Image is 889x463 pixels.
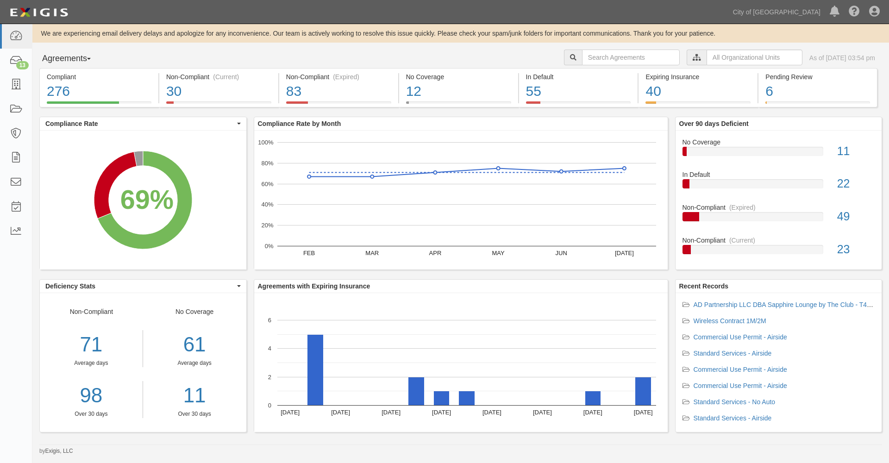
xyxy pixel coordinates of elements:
[47,72,151,81] div: Compliant
[729,203,756,212] div: (Expired)
[694,333,787,341] a: Commercial Use Permit - Airside
[40,307,143,418] div: Non-Compliant
[694,301,883,308] a: AD Partnership LLC DBA Sapphire Lounge by The Club - T4 Rent
[809,53,875,63] div: As of [DATE] 03:54 pm
[40,330,143,359] div: 71
[532,409,551,416] text: [DATE]
[166,72,271,81] div: Non-Compliant (Current)
[645,72,751,81] div: Expiring Insurance
[39,447,73,455] small: by
[830,143,882,160] div: 11
[406,81,511,101] div: 12
[303,250,314,257] text: FEB
[492,250,505,257] text: MAY
[830,175,882,192] div: 22
[258,120,341,127] b: Compliance Rate by Month
[268,317,271,324] text: 6
[728,3,825,21] a: City of [GEOGRAPHIC_DATA]
[830,241,882,258] div: 23
[279,101,398,109] a: Non-Compliant(Expired)83
[331,409,350,416] text: [DATE]
[7,4,71,21] img: logo-5460c22ac91f19d4615b14bd174203de0afe785f0fc80cf4dbbc73dc1793850b.png
[765,81,870,101] div: 6
[676,138,882,147] div: No Coverage
[526,81,631,101] div: 55
[258,139,274,146] text: 100%
[143,307,246,418] div: No Coverage
[694,366,787,373] a: Commercial Use Permit - Airside
[150,381,239,410] a: 11
[333,72,359,81] div: (Expired)
[40,117,246,130] button: Compliance Rate
[682,203,875,236] a: Non-Compliant(Expired)49
[694,398,776,406] a: Standard Services - No Auto
[633,409,652,416] text: [DATE]
[150,359,239,367] div: Average days
[406,72,511,81] div: No Coverage
[694,382,787,389] a: Commercial Use Permit - Airside
[268,373,271,380] text: 2
[39,50,109,68] button: Agreements
[639,101,758,109] a: Expiring Insurance40
[40,280,246,293] button: Deficiency Stats
[645,81,751,101] div: 40
[47,81,151,101] div: 276
[32,29,889,38] div: We are experiencing email delivery delays and apologize for any inconvenience. Our team is active...
[45,119,235,128] span: Compliance Rate
[682,236,875,262] a: Non-Compliant(Current)23
[268,402,271,409] text: 0
[676,170,882,179] div: In Default
[264,243,273,250] text: 0%
[682,138,875,170] a: No Coverage11
[45,448,73,454] a: Exigis, LLC
[399,101,518,109] a: No Coverage12
[682,170,875,203] a: In Default22
[694,414,772,422] a: Standard Services - Airside
[261,160,273,167] text: 80%
[694,350,772,357] a: Standard Services - Airside
[40,359,143,367] div: Average days
[429,250,441,257] text: APR
[432,409,451,416] text: [DATE]
[614,250,633,257] text: [DATE]
[40,410,143,418] div: Over 30 days
[707,50,802,65] input: All Organizational Units
[849,6,860,18] i: Help Center - Complianz
[583,409,602,416] text: [DATE]
[150,330,239,359] div: 61
[39,101,158,109] a: Compliant276
[582,50,680,65] input: Search Agreements
[261,222,273,229] text: 20%
[150,410,239,418] div: Over 30 days
[286,72,391,81] div: Non-Compliant (Expired)
[268,345,271,352] text: 4
[40,131,246,269] svg: A chart.
[254,293,668,432] svg: A chart.
[694,317,766,325] a: Wireless Contract 1M/2M
[676,203,882,212] div: Non-Compliant
[765,72,870,81] div: Pending Review
[830,208,882,225] div: 49
[526,72,631,81] div: In Default
[365,250,379,257] text: MAR
[40,381,143,410] a: 98
[45,282,235,291] span: Deficiency Stats
[679,120,749,127] b: Over 90 days Deficient
[758,101,877,109] a: Pending Review6
[166,81,271,101] div: 30
[16,61,29,69] div: 13
[676,236,882,245] div: Non-Compliant
[120,181,174,219] div: 69%
[261,201,273,208] text: 40%
[281,409,300,416] text: [DATE]
[729,236,755,245] div: (Current)
[254,131,668,269] svg: A chart.
[159,101,278,109] a: Non-Compliant(Current)30
[261,180,273,187] text: 60%
[679,282,729,290] b: Recent Records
